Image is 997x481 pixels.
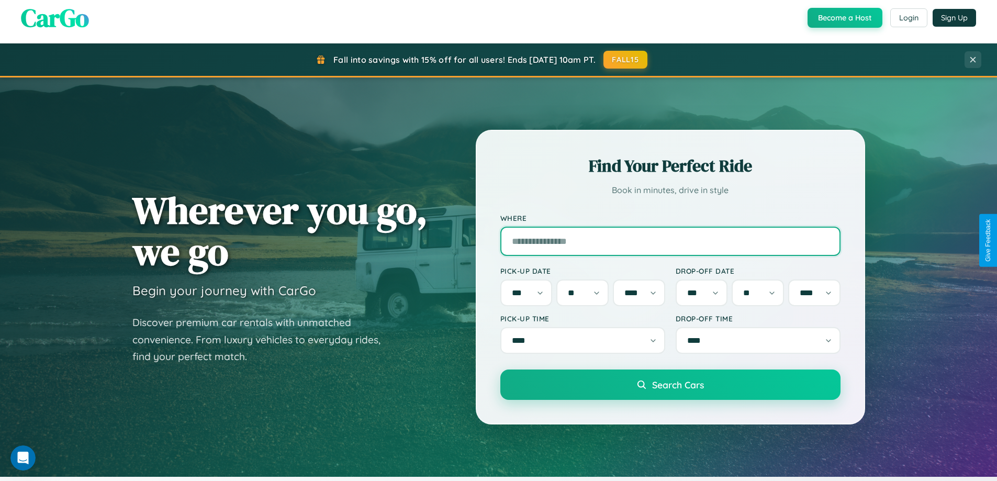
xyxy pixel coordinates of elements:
span: CarGo [21,1,89,35]
label: Drop-off Date [676,266,841,275]
button: FALL15 [603,51,647,69]
span: Fall into savings with 15% off for all users! Ends [DATE] 10am PT. [333,54,596,65]
p: Discover premium car rentals with unmatched convenience. From luxury vehicles to everyday rides, ... [132,314,394,365]
button: Login [890,8,927,27]
button: Become a Host [808,8,882,28]
button: Sign Up [933,9,976,27]
label: Drop-off Time [676,314,841,323]
button: Search Cars [500,370,841,400]
h2: Find Your Perfect Ride [500,154,841,177]
div: Give Feedback [984,219,992,262]
label: Where [500,214,841,222]
p: Book in minutes, drive in style [500,183,841,198]
label: Pick-up Time [500,314,665,323]
h1: Wherever you go, we go [132,189,428,272]
span: Search Cars [652,379,704,390]
label: Pick-up Date [500,266,665,275]
iframe: Intercom live chat [10,445,36,471]
h3: Begin your journey with CarGo [132,283,316,298]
